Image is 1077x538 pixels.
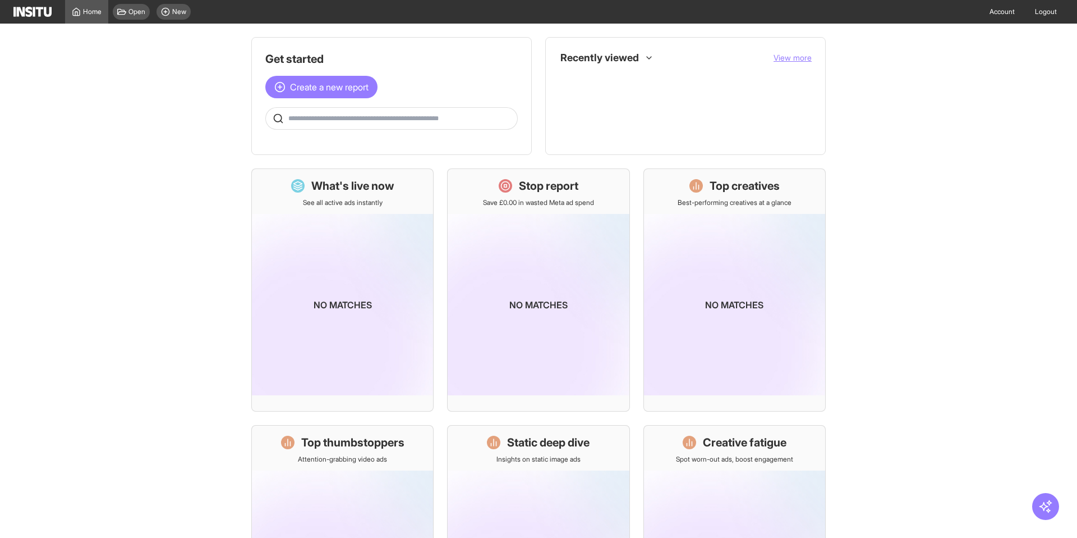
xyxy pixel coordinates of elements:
span: Home [83,7,102,16]
p: Save £0.00 in wasted Meta ad spend [483,198,594,207]
p: Attention-grabbing video ads [298,455,387,464]
p: No matches [314,298,372,312]
h1: Stop report [519,178,578,194]
p: No matches [705,298,763,312]
a: What's live nowSee all active ads instantlyNo matches [251,168,434,412]
span: New [172,7,186,16]
p: Insights on static image ads [496,455,581,464]
button: Create a new report [265,76,378,98]
h1: Get started [265,51,518,67]
p: No matches [509,298,568,312]
a: Top creativesBest-performing creatives at a glanceNo matches [643,168,826,412]
span: Create a new report [290,80,369,94]
button: View more [774,52,812,63]
h1: Static deep dive [507,435,590,450]
a: Stop reportSave £0.00 in wasted Meta ad spendNo matches [447,168,629,412]
img: coming-soon-gradient_kfitwp.png [644,214,825,395]
img: coming-soon-gradient_kfitwp.png [252,214,433,395]
span: Open [128,7,145,16]
p: Best-performing creatives at a glance [678,198,791,207]
img: Logo [13,7,52,17]
img: coming-soon-gradient_kfitwp.png [448,214,629,395]
p: See all active ads instantly [303,198,383,207]
span: View more [774,53,812,62]
h1: Top creatives [710,178,780,194]
h1: Top thumbstoppers [301,435,404,450]
h1: What's live now [311,178,394,194]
